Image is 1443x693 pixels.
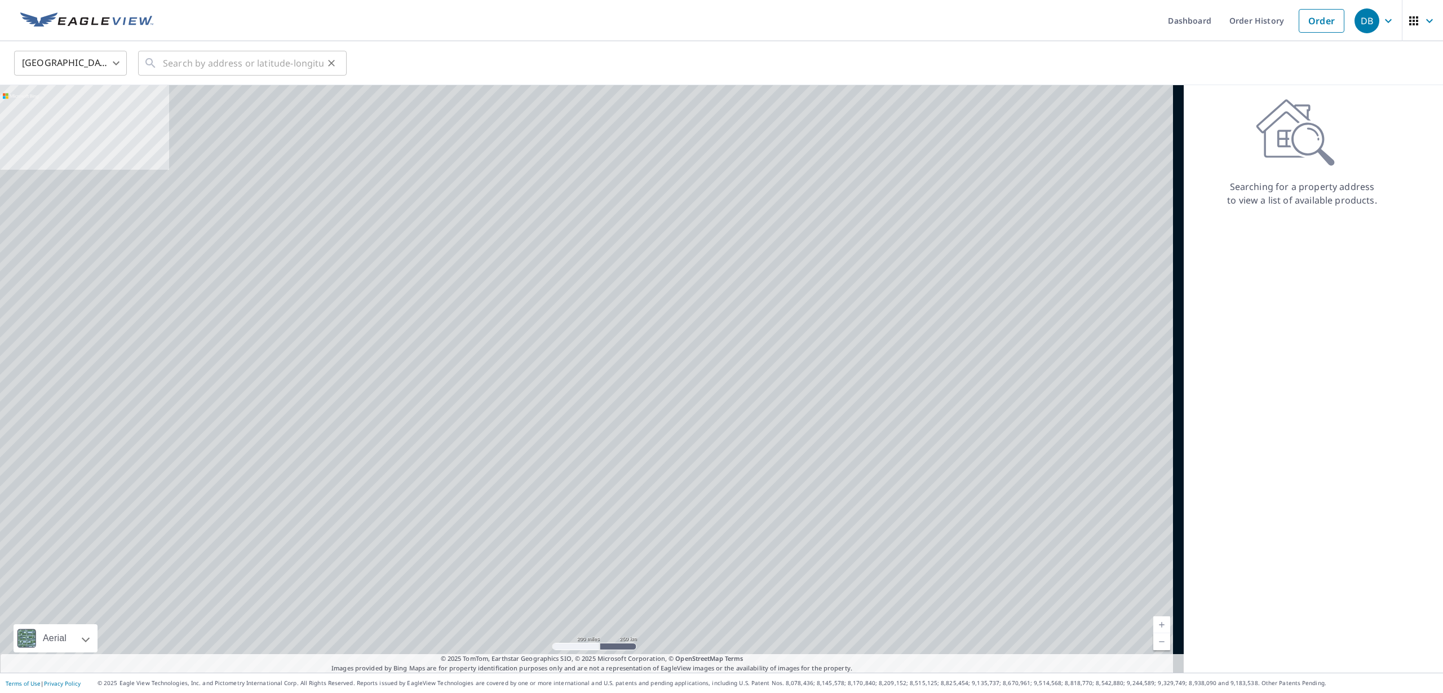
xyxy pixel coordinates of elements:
[324,55,339,71] button: Clear
[163,47,324,79] input: Search by address or latitude-longitude
[675,654,723,663] a: OpenStreetMap
[725,654,743,663] a: Terms
[14,624,98,652] div: Aerial
[1355,8,1379,33] div: DB
[1153,633,1170,650] a: Current Level 5, Zoom Out
[6,680,81,687] p: |
[1227,180,1378,207] p: Searching for a property address to view a list of available products.
[14,47,127,79] div: [GEOGRAPHIC_DATA]
[6,679,41,687] a: Terms of Use
[20,12,153,29] img: EV Logo
[1299,9,1344,33] a: Order
[98,679,1437,687] p: © 2025 Eagle View Technologies, Inc. and Pictometry International Corp. All Rights Reserved. Repo...
[1153,616,1170,633] a: Current Level 5, Zoom In
[441,654,743,664] span: © 2025 TomTom, Earthstar Geographics SIO, © 2025 Microsoft Corporation, ©
[44,679,81,687] a: Privacy Policy
[39,624,70,652] div: Aerial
